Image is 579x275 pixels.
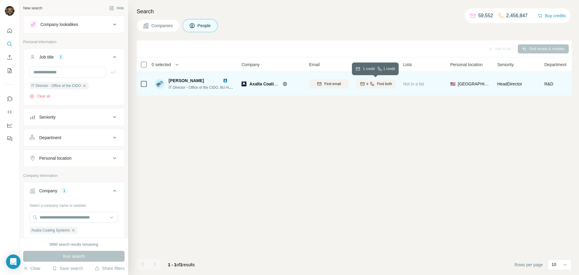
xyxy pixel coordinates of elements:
[356,79,396,88] button: Find both
[356,62,369,68] span: Mobile
[450,81,455,87] span: 🇺🇸
[24,50,124,67] button: Job title1
[24,110,124,124] button: Seniority
[309,79,349,88] button: Find email
[31,83,81,88] span: IT Director - Office of the CIDO
[24,17,124,32] button: Company lookalikes
[95,265,125,271] button: Share filters
[5,133,14,144] button: Feedback
[5,120,14,131] button: Dashboard
[544,81,553,87] span: R&D
[497,62,514,68] span: Seniority
[30,200,118,208] div: Select a company name or website
[61,188,68,193] div: 1
[24,151,124,165] button: Personal location
[23,265,40,271] button: Clear
[57,54,64,60] div: 1
[39,54,54,60] div: Job title
[5,93,14,104] button: Use Surfe on LinkedIn
[309,62,320,68] span: Email
[403,82,424,86] span: Not in a list
[23,5,42,11] div: New search
[39,155,71,161] div: Personal location
[40,21,78,27] div: Company lookalikes
[242,82,246,86] img: Logo of Axalta Coating Systems
[39,188,57,194] div: Company
[31,228,70,233] span: Axalta Coating Systems
[377,81,392,87] span: Find both
[50,242,98,247] div: 9990 search results remaining
[155,79,164,89] img: Avatar
[5,25,14,36] button: Quick start
[23,39,125,45] p: Personal information
[152,62,171,68] span: 0 selected
[223,78,228,83] img: LinkedIn logo
[5,65,14,76] button: My lists
[506,12,528,19] p: 2,456,847
[5,52,14,63] button: Enrich CSV
[249,82,298,86] span: Axalta Coating Systems
[450,62,482,68] span: Personal location
[39,135,61,141] div: Department
[552,261,556,267] p: 10
[5,39,14,50] button: Search
[176,262,180,267] span: of
[39,114,55,120] div: Seniority
[198,23,211,29] span: People
[105,4,128,13] button: Hide
[30,94,50,99] button: Clear all
[538,11,566,20] button: Buy credits
[168,262,176,267] span: 1 - 1
[168,262,195,267] span: results
[324,81,341,87] span: Find email
[24,184,124,200] button: Company1
[497,82,522,86] span: Head Director
[458,81,490,87] span: [GEOGRAPHIC_DATA]
[5,6,14,16] img: Avatar
[24,130,124,145] button: Department
[403,62,412,68] span: Lists
[242,62,260,68] span: Company
[169,78,204,83] span: [PERSON_NAME]
[5,107,14,117] button: Use Surfe API
[514,262,543,268] span: Rows per page
[52,265,83,271] button: Save search
[6,254,21,269] div: Open Intercom Messenger
[23,173,125,178] p: Company information
[169,85,277,90] span: IT Director - Office of the CIDO, BU Head of IT, Global Chief of Staff
[137,7,572,16] h4: Search
[151,23,173,29] span: Companies
[180,262,182,267] span: 1
[478,12,493,19] p: 59,552
[544,62,566,68] span: Department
